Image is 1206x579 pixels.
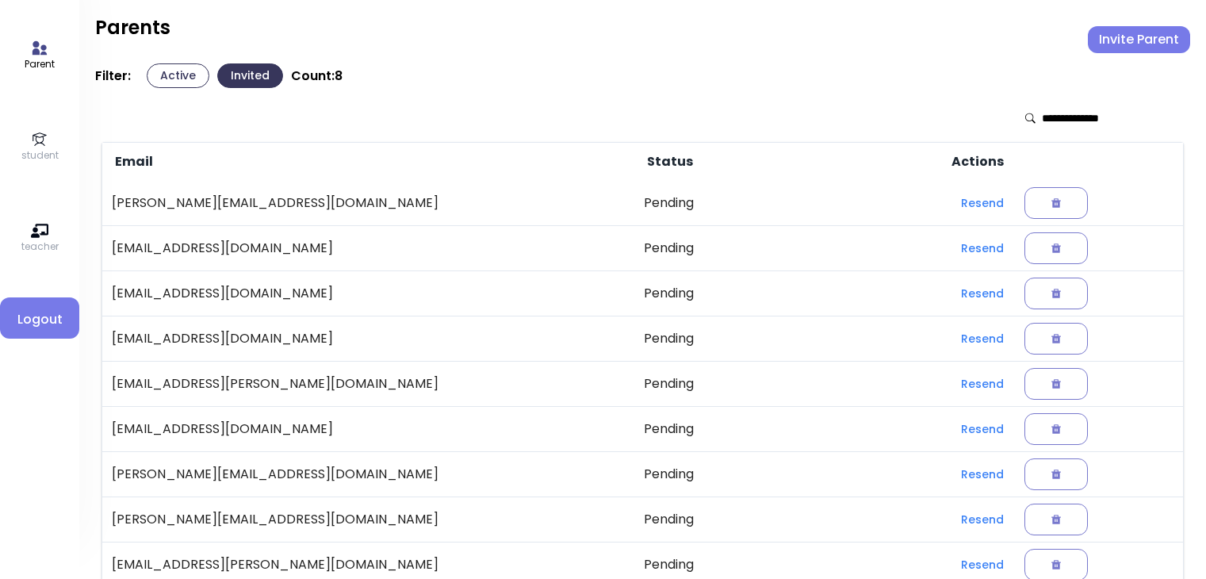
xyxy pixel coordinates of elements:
td: [PERSON_NAME][EMAIL_ADDRESS][DOMAIN_NAME] [102,181,634,225]
td: [PERSON_NAME][EMAIL_ADDRESS][DOMAIN_NAME] [102,451,634,497]
td: Pending [634,451,939,497]
span: Actions [948,152,1004,171]
button: Resend [948,189,1016,217]
button: Resend [948,324,1016,353]
td: Pending [634,181,939,225]
button: Resend [948,505,1016,534]
a: teacher [21,222,59,254]
a: student [21,131,59,163]
td: [EMAIL_ADDRESS][DOMAIN_NAME] [102,270,634,316]
td: [PERSON_NAME][EMAIL_ADDRESS][DOMAIN_NAME] [102,497,634,542]
p: student [21,148,59,163]
td: Pending [634,497,939,542]
span: Email [112,152,153,171]
td: [EMAIL_ADDRESS][PERSON_NAME][DOMAIN_NAME] [102,361,634,406]
button: Resend [948,370,1016,398]
td: Pending [634,316,939,361]
button: Resend [948,234,1016,263]
td: Pending [634,406,939,451]
p: teacher [21,240,59,254]
td: [EMAIL_ADDRESS][DOMAIN_NAME] [102,316,634,361]
p: Filter: [95,68,131,84]
span: Logout [13,310,67,329]
button: Resend [948,550,1016,579]
td: [EMAIL_ADDRESS][DOMAIN_NAME] [102,406,634,451]
p: Parent [25,57,55,71]
p: Count: 8 [291,68,343,84]
button: Resend [948,279,1016,308]
button: Invite Parent [1088,26,1190,53]
button: Active [147,63,209,88]
h2: Parents [95,16,170,40]
span: Status [644,152,693,171]
td: Pending [634,225,939,270]
button: Resend [948,415,1016,443]
td: [EMAIL_ADDRESS][DOMAIN_NAME] [102,225,634,270]
button: Resend [948,460,1016,489]
a: Parent [25,40,55,71]
td: Pending [634,361,939,406]
td: Pending [634,270,939,316]
button: Invited [217,63,283,88]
